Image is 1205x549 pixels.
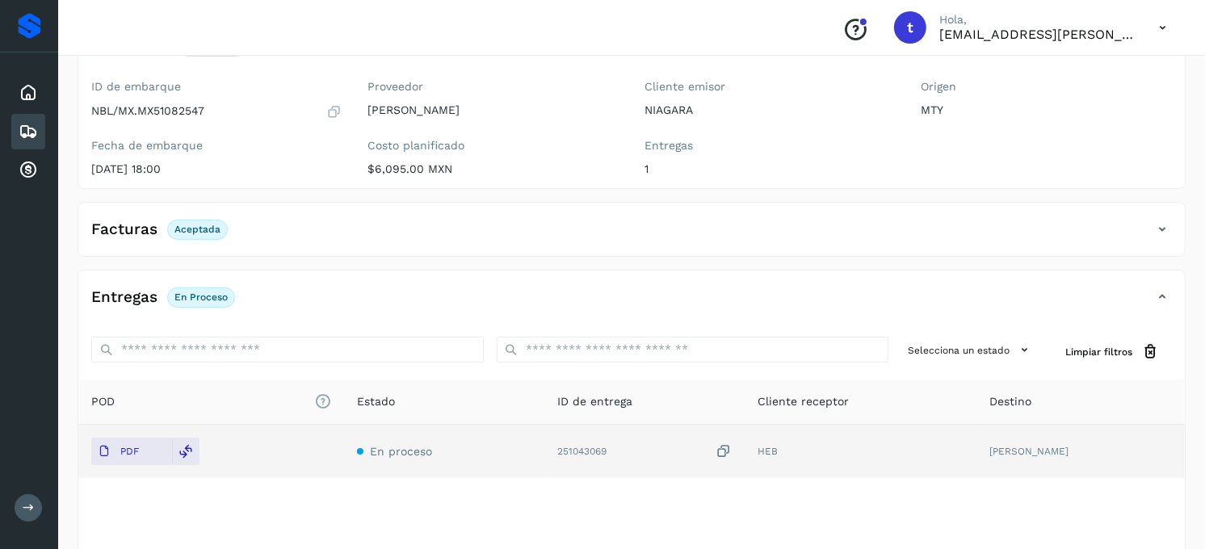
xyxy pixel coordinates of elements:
p: MTY [922,103,1173,117]
p: NIAGARA [644,103,896,117]
div: 251043069 [557,443,732,460]
div: Reemplazar POD [172,438,199,465]
span: Limpiar filtros [1065,345,1132,359]
td: HEB [745,425,976,478]
span: Estado [357,393,395,410]
p: [DATE] 18:00 [91,162,342,176]
label: Costo planificado [368,139,619,153]
label: Fecha de embarque [91,139,342,153]
span: ID de entrega [557,393,632,410]
label: ID de embarque [91,80,342,94]
span: POD [91,393,331,410]
p: [PERSON_NAME] [368,103,619,117]
p: En proceso [174,291,228,303]
p: NBL/MX.MX51082547 [91,104,204,118]
h4: Entregas [91,288,157,307]
h4: Facturas [91,220,157,239]
p: PDF [120,446,139,457]
button: Selecciona un estado [901,337,1039,363]
div: FacturasAceptada [78,216,1185,256]
span: Cliente receptor [758,393,849,410]
div: EntregasEn proceso [78,283,1185,324]
p: Aceptada [174,224,220,235]
div: Embarques [11,114,45,149]
span: En proceso [370,445,432,458]
label: Entregas [644,139,896,153]
span: Destino [989,393,1031,410]
label: Origen [922,80,1173,94]
label: Proveedor [368,80,619,94]
div: Inicio [11,75,45,111]
button: PDF [91,438,172,465]
p: transportes.lg.lozano@gmail.com [939,27,1133,42]
p: 1 [644,162,896,176]
p: $6,095.00 MXN [368,162,619,176]
p: Hola, [939,13,1133,27]
div: Cuentas por cobrar [11,153,45,188]
label: Cliente emisor [644,80,896,94]
button: Limpiar filtros [1052,337,1172,367]
td: [PERSON_NAME] [976,425,1185,478]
